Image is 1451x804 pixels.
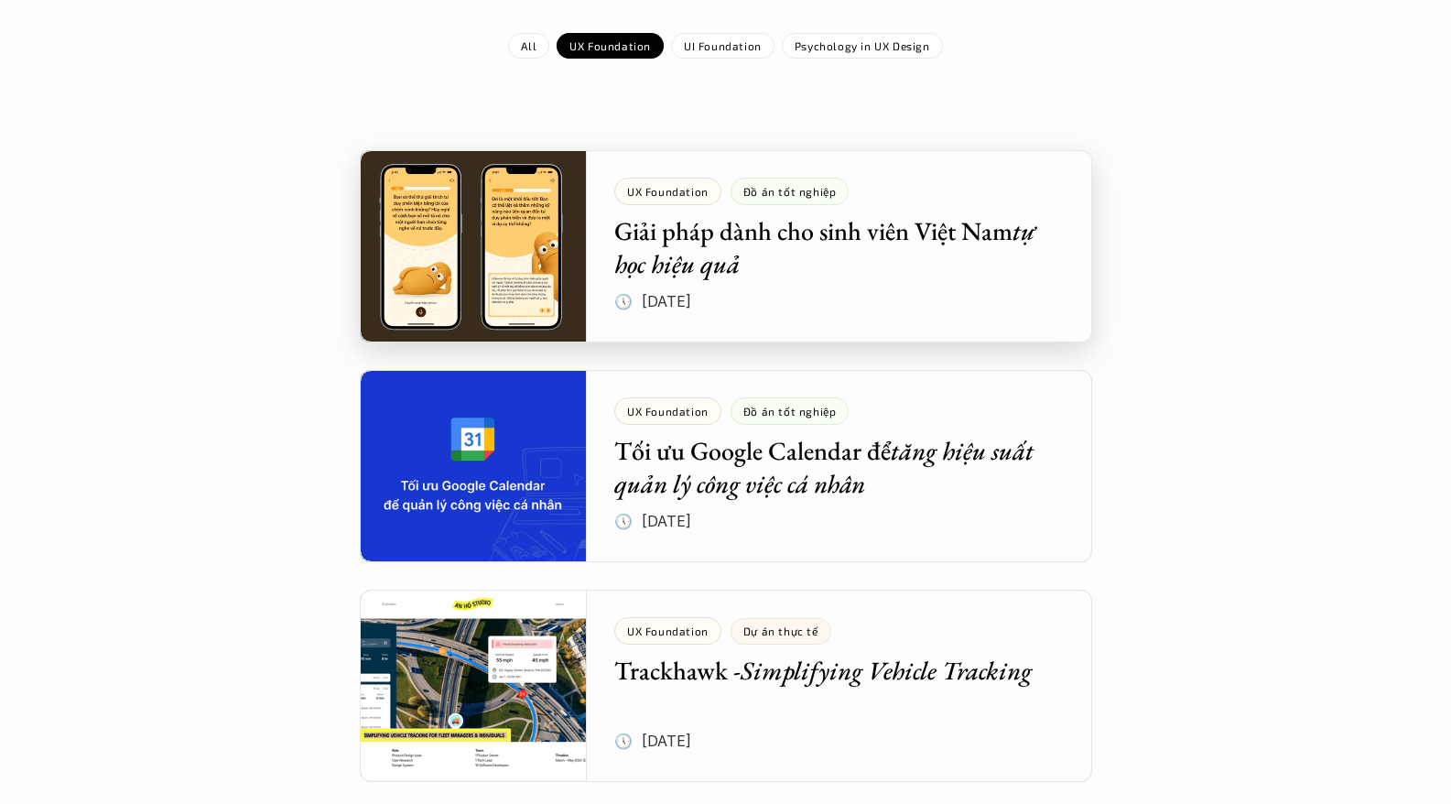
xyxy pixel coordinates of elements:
[360,370,1092,562] a: UX FoundationĐồ án tốt nghiệpTối ưu Google Calendar đểtăng hiệu suất quản lý công việc cá nhân🕔 [...
[782,33,943,59] a: Psychology in UX Design
[684,39,762,52] p: UI Foundation
[557,33,664,59] a: UX Foundation
[508,33,549,59] a: All
[360,590,1092,782] a: UX FoundationDự án thực tếTrackhawk -Simplifying Vehicle Tracking🕔 [DATE]
[360,150,1092,342] a: UX FoundationĐồ án tốt nghiệpGiải pháp dành cho sinh viên Việt Namtự học hiệu quả🕔 [DATE]
[569,39,651,52] p: UX Foundation
[795,39,930,52] p: Psychology in UX Design
[521,39,536,52] p: All
[671,33,774,59] a: UI Foundation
